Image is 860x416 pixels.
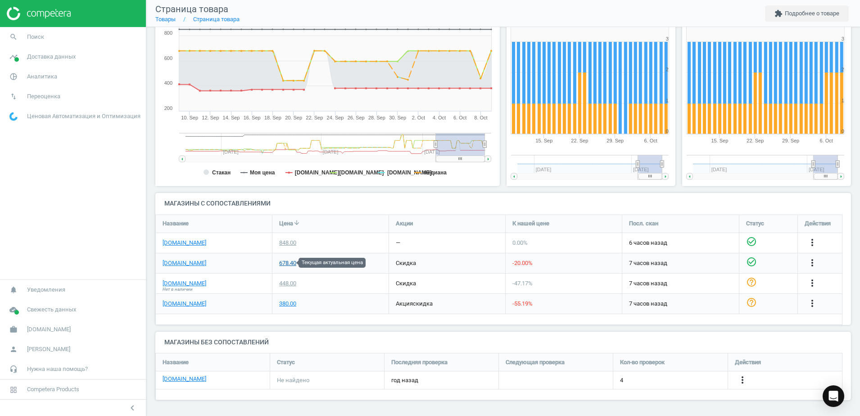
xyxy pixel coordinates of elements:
[453,115,466,120] tspan: 6. Oct
[396,239,400,247] div: —
[746,277,757,288] i: help_outline
[27,345,70,353] span: [PERSON_NAME]
[9,112,18,121] img: wGWNvw8QSZomAAAAABJRU5ErkJggg==
[285,115,302,120] tspan: 20. Sep
[279,259,296,267] div: 678.40
[155,4,228,14] span: Страница товара
[5,301,22,318] i: cloud_done
[121,402,144,414] button: chevron_left
[842,128,844,134] text: 0
[629,219,658,228] span: Посл. скан
[202,115,219,120] tspan: 12. Sep
[27,365,88,373] span: Нужна наша помощь?
[27,385,79,393] span: Competera Products
[433,115,446,120] tspan: 4. Oct
[620,376,623,384] span: 4
[155,16,176,23] a: Товары
[293,219,300,226] i: arrow_downward
[163,358,189,366] span: Название
[807,257,818,269] button: more_vert
[820,138,833,143] tspan: 6. Oct
[737,375,748,385] i: more_vert
[264,115,281,120] tspan: 18. Sep
[5,341,22,358] i: person
[244,115,261,120] tspan: 16. Sep
[279,279,296,288] div: 448.00
[27,286,65,294] span: Уведомления
[391,358,448,366] span: Последняя проверка
[7,7,71,20] img: ajHJNr6hYgQAAAAASUVORK5CYII=
[506,358,565,366] span: Следующая проверка
[807,278,818,289] button: more_vert
[27,306,76,314] span: Свежесть данных
[279,219,293,228] span: Цена
[644,138,657,143] tspan: 6. Oct
[163,219,189,228] span: Название
[27,92,60,101] span: Переоценка
[163,375,206,383] a: [DOMAIN_NAME]
[127,402,138,413] i: chevron_left
[807,237,818,249] button: more_vert
[412,115,425,120] tspan: 2. Oct
[164,55,172,61] text: 600
[327,115,344,120] tspan: 24. Sep
[212,169,231,176] tspan: Стакан
[396,219,413,228] span: Акции
[666,128,669,134] text: 0
[279,239,296,247] div: 848.00
[5,321,22,338] i: work
[607,138,624,143] tspan: 29. Sep
[389,115,406,120] tspan: 30. Sep
[413,300,433,307] span: скидка
[807,237,818,248] i: more_vert
[163,279,206,288] a: [DOMAIN_NAME]
[396,300,413,307] span: акция
[512,239,528,246] span: 0.00 %
[746,297,757,308] i: help_outline
[512,280,533,287] span: -47.17 %
[535,138,552,143] tspan: 15. Sep
[620,358,665,366] span: Кол-во проверок
[223,115,240,120] tspan: 14. Sep
[805,219,831,228] span: Действия
[765,5,849,22] button: extensionПодробнее о товаре
[391,376,492,384] span: год назад
[155,193,851,214] h4: Магазины с сопоставлениями
[164,30,172,36] text: 800
[666,98,669,103] text: 1
[782,138,799,143] tspan: 29. Sep
[807,298,818,310] button: more_vert
[387,169,432,176] tspan: [DOMAIN_NAME]
[746,256,757,267] i: check_circle_outline
[571,138,588,143] tspan: 22. Sep
[181,115,198,120] tspan: 10. Sep
[711,138,728,143] tspan: 15. Sep
[512,300,533,307] span: -55.19 %
[193,16,240,23] a: Страница товара
[295,169,339,176] tspan: [DOMAIN_NAME]
[629,259,732,267] span: 7 часов назад
[807,278,818,288] i: more_vert
[163,300,206,308] a: [DOMAIN_NAME]
[277,376,309,384] span: Не найдено
[396,260,416,266] span: скидка
[512,260,533,266] span: -20.00 %
[842,36,844,41] text: 3
[666,36,669,41] text: 3
[629,239,732,247] span: 6 часов назад
[164,105,172,111] text: 200
[368,115,385,120] tspan: 28. Sep
[250,169,275,176] tspan: Моя цена
[807,298,818,309] i: more_vert
[164,80,172,86] text: 400
[396,280,416,287] span: скидка
[666,67,669,72] text: 2
[746,236,757,247] i: check_circle_outline
[306,115,323,120] tspan: 22. Sep
[277,358,295,366] span: Статус
[737,375,748,386] button: more_vert
[348,115,365,120] tspan: 26. Sep
[842,67,844,72] text: 2
[5,281,22,298] i: notifications
[339,169,384,176] tspan: [DOMAIN_NAME]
